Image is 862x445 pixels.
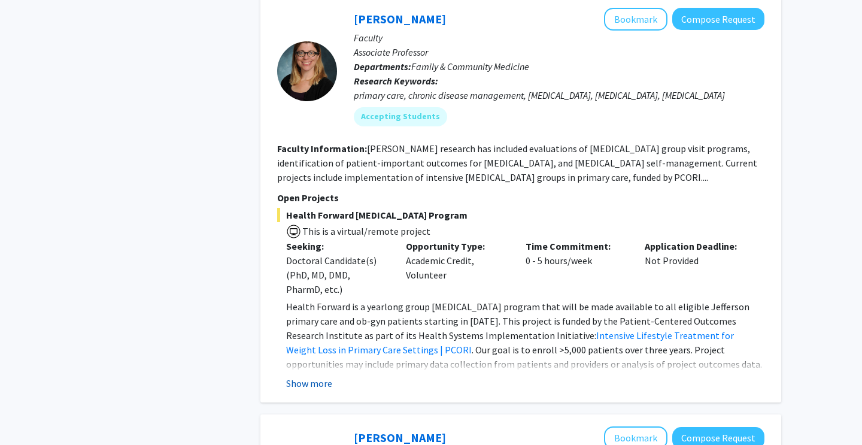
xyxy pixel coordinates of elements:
[277,143,757,183] fg-read-more: [PERSON_NAME] research has included evaluations of [MEDICAL_DATA] group visit programs, identific...
[636,239,755,296] div: Not Provided
[604,8,667,31] button: Add Amy Cunningham to Bookmarks
[277,208,764,222] span: Health Forward [MEDICAL_DATA] Program
[354,60,411,72] b: Departments:
[301,225,430,237] span: This is a virtual/remote project
[406,239,508,253] p: Opportunity Type:
[286,376,332,390] button: Show more
[286,253,388,296] div: Doctoral Candidate(s) (PhD, MD, DMD, PharmD, etc.)
[354,45,764,59] p: Associate Professor
[354,11,446,26] a: [PERSON_NAME]
[354,75,438,87] b: Research Keywords:
[645,239,746,253] p: Application Deadline:
[354,88,764,102] div: primary care, chronic disease management, [MEDICAL_DATA], [MEDICAL_DATA], [MEDICAL_DATA]
[9,391,51,436] iframe: Chat
[526,239,627,253] p: Time Commitment:
[286,239,388,253] p: Seeking:
[517,239,636,296] div: 0 - 5 hours/week
[286,299,764,386] p: Health Forward is a yearlong group [MEDICAL_DATA] program that will be made available to all elig...
[354,31,764,45] p: Faculty
[277,143,367,155] b: Faculty Information:
[672,8,764,30] button: Compose Request to Amy Cunningham
[411,60,529,72] span: Family & Community Medicine
[277,190,764,205] p: Open Projects
[397,239,517,296] div: Academic Credit, Volunteer
[354,107,447,126] mat-chip: Accepting Students
[354,430,446,445] a: [PERSON_NAME]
